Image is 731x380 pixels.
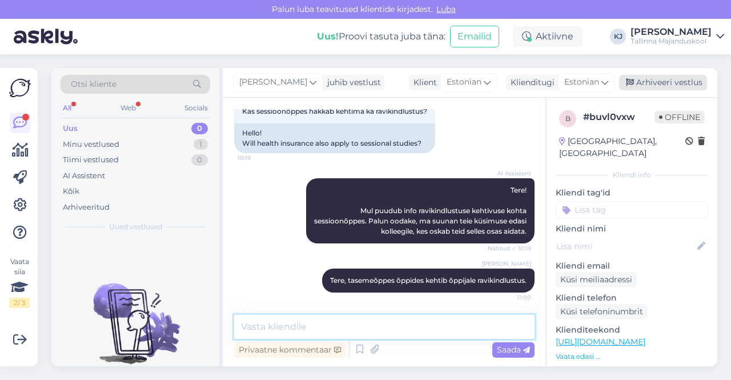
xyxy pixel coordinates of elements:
input: Lisa nimi [556,240,695,253]
div: [PERSON_NAME] [630,27,712,37]
p: Kliendi email [556,260,708,272]
div: Kõik [63,186,79,197]
img: Askly Logo [9,77,31,99]
div: Uus [63,123,78,134]
span: [PERSON_NAME] [239,76,307,89]
span: Offline [654,111,705,123]
div: Aktiivne [513,26,583,47]
div: Privaatne kommentaar [234,342,346,358]
div: Proovi tasuta juba täna: [317,30,445,43]
p: Vaata edasi ... [556,351,708,362]
div: Minu vestlused [63,139,119,150]
span: Otsi kliente [71,78,117,90]
button: Emailid [450,26,499,47]
span: 10:19 [238,154,280,162]
div: Kliendi info [556,170,708,180]
img: No chats [51,263,219,366]
div: Tallinna Majanduskool [630,37,712,46]
span: b [565,114,571,123]
div: Küsi telefoninumbrit [556,304,648,319]
div: AI Assistent [63,170,105,182]
span: AI Assistent [488,169,531,178]
p: Kliendi telefon [556,292,708,304]
div: Arhiveeritud [63,202,110,213]
span: 11:00 [488,293,531,302]
div: # buvl0vxw [583,110,654,124]
span: Luba [433,4,459,14]
div: Küsi meiliaadressi [556,272,637,287]
a: [PERSON_NAME]Tallinna Majanduskool [630,27,724,46]
span: Saada [497,345,530,355]
p: Klienditeekond [556,324,708,336]
a: [URL][DOMAIN_NAME] [556,337,645,347]
span: Estonian [564,76,599,89]
p: Kliendi nimi [556,223,708,235]
div: Socials [182,101,210,115]
div: juhib vestlust [323,77,381,89]
div: 2 / 3 [9,298,30,308]
div: Hello! Will health insurance also apply to sessional studies? [234,123,435,153]
div: Tiimi vestlused [63,154,119,166]
b: Uus! [317,31,339,42]
span: Uued vestlused [109,222,162,232]
span: Estonian [447,76,481,89]
span: Nähtud ✓ 10:19 [488,244,531,253]
span: [PERSON_NAME] [482,259,531,268]
div: 0 [191,123,208,134]
p: Kliendi tag'id [556,187,708,199]
div: 1 [194,139,208,150]
span: Tere! Mul puudub info ravikindlustuse kehtivuse kohta sessioonõppes. Palun oodake, ma suunan teie... [314,186,528,235]
div: [GEOGRAPHIC_DATA], [GEOGRAPHIC_DATA] [559,135,685,159]
div: All [61,101,74,115]
div: KJ [610,29,626,45]
div: Klienditugi [506,77,555,89]
div: Klient [409,77,437,89]
div: Web [118,101,138,115]
div: Vaata siia [9,257,30,308]
div: Arhiveeri vestlus [619,75,707,90]
div: 0 [191,154,208,166]
span: Tere, tasemeõppes õppides kehtib õppijale ravikindlustus. [330,276,527,285]
input: Lisa tag [556,201,708,218]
